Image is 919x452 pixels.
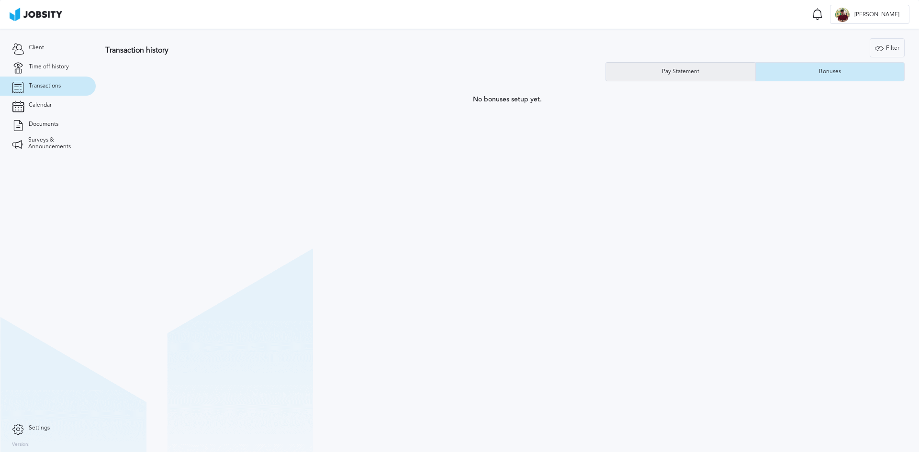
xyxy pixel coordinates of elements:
[755,62,905,81] button: Bonuses
[870,39,904,58] div: Filter
[29,425,50,431] span: Settings
[29,102,52,109] span: Calendar
[657,68,704,75] div: Pay Statement
[814,68,846,75] div: Bonuses
[12,442,30,448] label: Version:
[870,38,905,57] button: Filter
[473,96,542,103] span: No bonuses setup yet.
[28,137,84,150] span: Surveys & Announcements
[10,8,62,21] img: ab4bad089aa723f57921c736e9817d99.png
[830,5,909,24] button: J[PERSON_NAME]
[29,83,61,89] span: Transactions
[29,64,69,70] span: Time off history
[605,62,755,81] button: Pay Statement
[29,121,58,128] span: Documents
[29,44,44,51] span: Client
[835,8,850,22] div: J
[850,11,904,18] span: [PERSON_NAME]
[105,46,543,55] h3: Transaction history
